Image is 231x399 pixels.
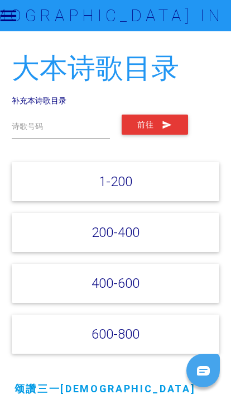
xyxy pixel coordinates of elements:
a: 颂讚三一[DEMOGRAPHIC_DATA] [15,382,196,395]
h2: 大本诗歌目录 [12,53,220,84]
a: 1-200 [99,173,132,189]
a: 补充本诗歌目录 [12,96,66,106]
label: 诗歌号码 [12,121,43,132]
a: 600-800 [92,326,139,342]
a: 200-400 [92,224,139,240]
a: 400-600 [92,275,139,291]
button: 前往 [122,115,188,135]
